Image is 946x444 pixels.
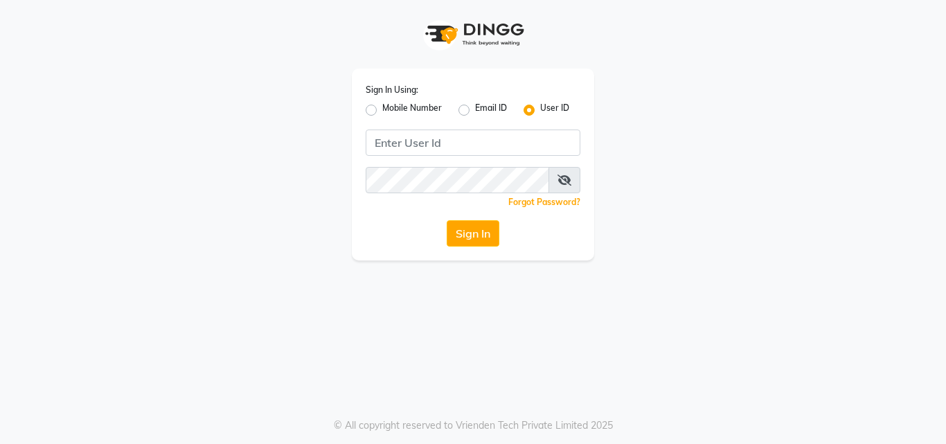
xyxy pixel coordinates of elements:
[366,130,580,156] input: Username
[366,84,418,96] label: Sign In Using:
[475,102,507,118] label: Email ID
[447,220,499,247] button: Sign In
[540,102,569,118] label: User ID
[382,102,442,118] label: Mobile Number
[418,14,528,55] img: logo1.svg
[366,167,549,193] input: Username
[508,197,580,207] a: Forgot Password?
